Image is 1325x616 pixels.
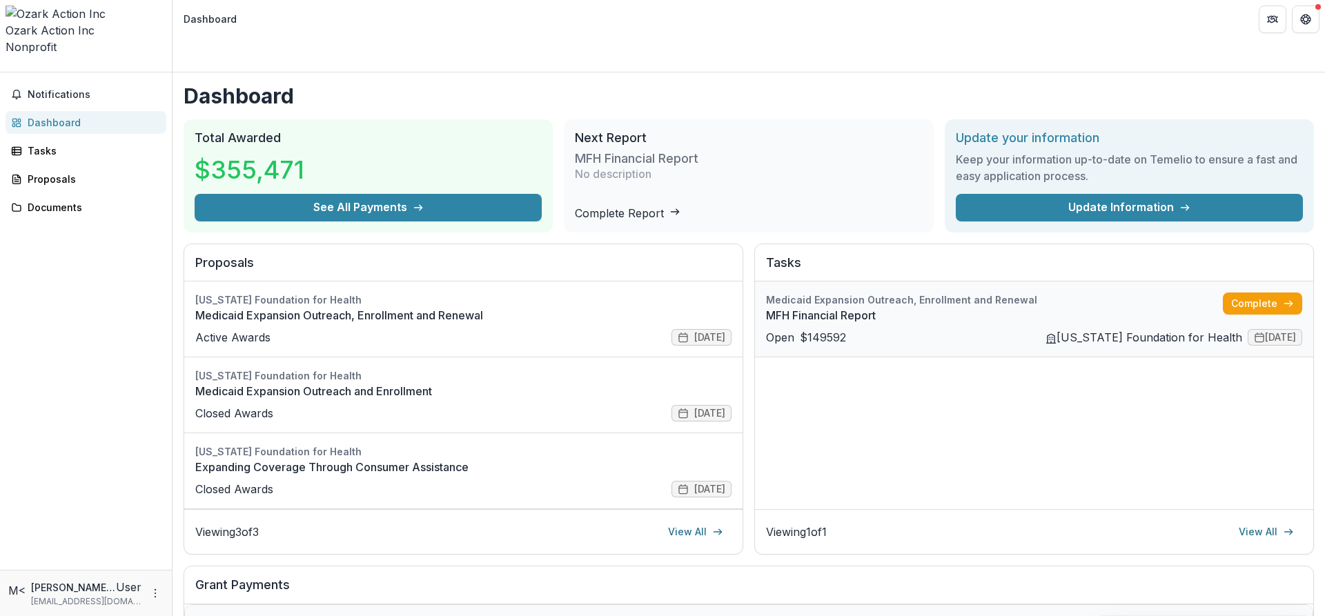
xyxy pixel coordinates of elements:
span: Notifications [28,89,161,101]
h2: Proposals [195,255,732,281]
span: Nonprofit [6,40,57,54]
a: View All [660,521,732,543]
div: Documents [28,200,155,215]
a: Tasks [6,139,166,162]
button: More [147,585,164,602]
h2: Grant Payments [195,577,1302,604]
div: Mrs. Kay Mead <kmead@oaiwp.org> [8,582,26,599]
a: Expanding Coverage Through Consumer Assistance [195,459,732,475]
div: Dashboard [28,115,155,130]
h2: Next Report [575,130,922,146]
a: Dashboard [6,111,166,134]
a: Medicaid Expansion Outreach, Enrollment and Renewal [195,307,732,324]
div: Dashboard [184,12,237,26]
p: [PERSON_NAME] <[EMAIL_ADDRESS][DOMAIN_NAME]> [31,580,116,595]
h3: Keep your information up-to-date on Temelio to ensure a fast and easy application process. [956,151,1303,184]
a: MFH Financial Report [766,307,1223,324]
nav: breadcrumb [178,9,242,29]
p: Viewing 3 of 3 [195,524,259,540]
h3: $355,471 [195,151,304,188]
button: Get Help [1292,6,1319,33]
h1: Dashboard [184,83,1314,108]
button: Partners [1259,6,1286,33]
img: Ozark Action Inc [6,6,166,22]
a: Complete Report [575,206,680,220]
h3: MFH Financial Report [575,151,698,166]
h2: Tasks [766,255,1302,281]
a: Proposals [6,168,166,190]
div: Proposals [28,172,155,186]
p: User [116,579,141,595]
div: Tasks [28,143,155,158]
h2: Total Awarded [195,130,542,146]
button: Notifications [6,83,166,106]
button: See All Payments [195,194,542,221]
a: View All [1230,521,1302,543]
p: No description [575,166,651,182]
p: [EMAIL_ADDRESS][DOMAIN_NAME] [31,595,141,608]
a: Update Information [956,194,1303,221]
div: Ozark Action Inc [6,22,166,39]
h2: Update your information [956,130,1303,146]
a: Documents [6,196,166,219]
p: Viewing 1 of 1 [766,524,827,540]
a: Medicaid Expansion Outreach and Enrollment [195,383,732,399]
a: Complete [1223,292,1302,315]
